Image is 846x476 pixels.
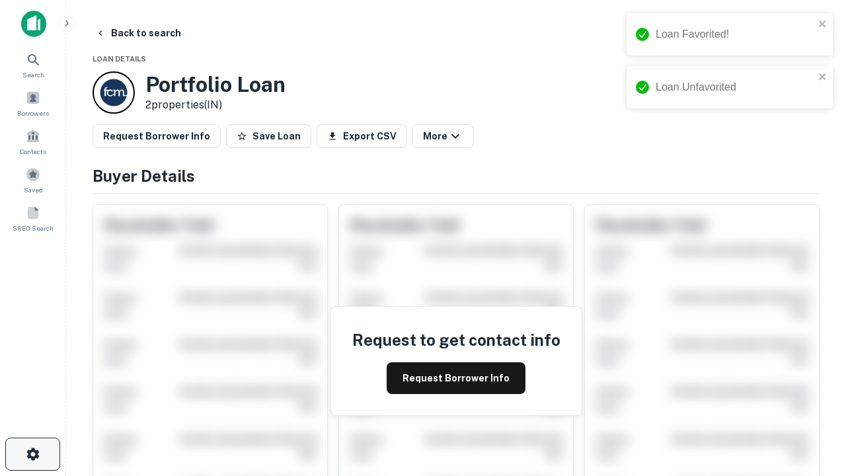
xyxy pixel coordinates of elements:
[226,124,311,148] button: Save Loan
[145,97,286,113] p: 2 properties (IN)
[145,72,286,97] h3: Portfolio Loan
[352,328,560,352] h4: Request to get contact info
[412,124,474,148] button: More
[4,124,62,159] a: Contacts
[20,146,46,157] span: Contacts
[93,124,221,148] button: Request Borrower Info
[387,362,525,394] button: Request Borrower Info
[656,79,814,95] div: Loan Unfavorited
[93,164,820,188] h4: Buyer Details
[90,21,186,45] button: Back to search
[93,55,146,63] span: Loan Details
[13,223,54,233] span: SREO Search
[4,200,62,236] a: SREO Search
[317,124,407,148] button: Export CSV
[4,162,62,198] a: Saved
[22,69,44,80] span: Search
[818,19,827,31] button: close
[4,47,62,83] a: Search
[656,26,814,42] div: Loan Favorited!
[17,108,49,118] span: Borrowers
[24,184,43,195] span: Saved
[21,11,46,37] img: capitalize-icon.png
[818,71,827,84] button: close
[4,85,62,121] a: Borrowers
[780,328,846,391] iframe: Chat Widget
